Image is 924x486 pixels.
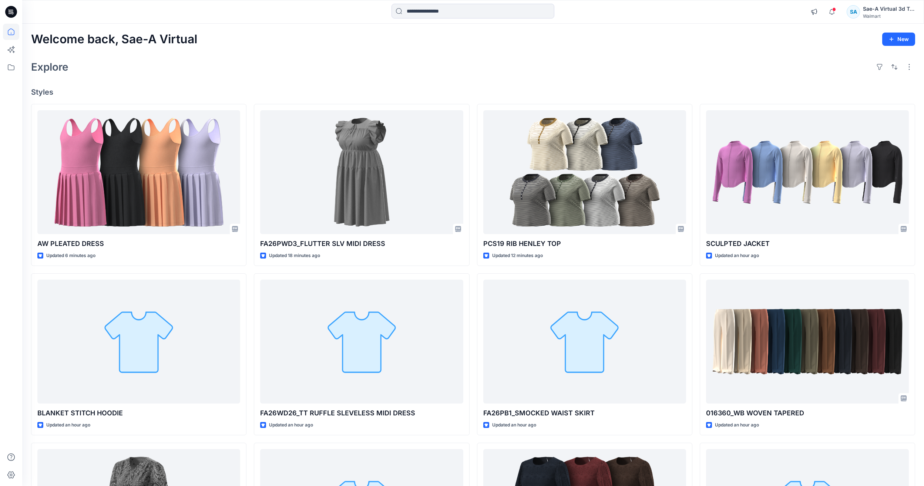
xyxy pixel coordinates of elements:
[492,252,543,260] p: Updated 12 minutes ago
[715,421,759,429] p: Updated an hour ago
[37,110,240,234] a: AW PLEATED DRESS
[882,33,915,46] button: New
[260,110,463,234] a: FA26PWD3_FLUTTER SLV MIDI DRESS
[269,252,320,260] p: Updated 18 minutes ago
[706,408,909,418] p: 016360_WB WOVEN TAPERED
[37,280,240,404] a: BLANKET STITCH HOODIE
[46,421,90,429] p: Updated an hour ago
[46,252,95,260] p: Updated 6 minutes ago
[706,280,909,404] a: 016360_WB WOVEN TAPERED
[260,408,463,418] p: FA26WD26_TT RUFFLE SLEVELESS MIDI DRESS
[37,239,240,249] p: AW PLEATED DRESS
[706,239,909,249] p: SCULPTED JACKET
[31,61,68,73] h2: Explore
[483,239,686,249] p: PCS19 RIB HENLEY TOP
[260,280,463,404] a: FA26WD26_TT RUFFLE SLEVELESS MIDI DRESS
[492,421,536,429] p: Updated an hour ago
[269,421,313,429] p: Updated an hour ago
[847,5,860,18] div: SA
[483,110,686,234] a: PCS19 RIB HENLEY TOP
[37,408,240,418] p: BLANKET STITCH HOODIE
[31,33,197,46] h2: Welcome back, Sae-A Virtual
[483,280,686,404] a: FA26PB1_SMOCKED WAIST SKIRT
[863,13,915,19] div: Walmart
[483,408,686,418] p: FA26PB1_SMOCKED WAIST SKIRT
[863,4,915,13] div: Sae-A Virtual 3d Team
[715,252,759,260] p: Updated an hour ago
[31,88,915,97] h4: Styles
[260,239,463,249] p: FA26PWD3_FLUTTER SLV MIDI DRESS
[706,110,909,234] a: SCULPTED JACKET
